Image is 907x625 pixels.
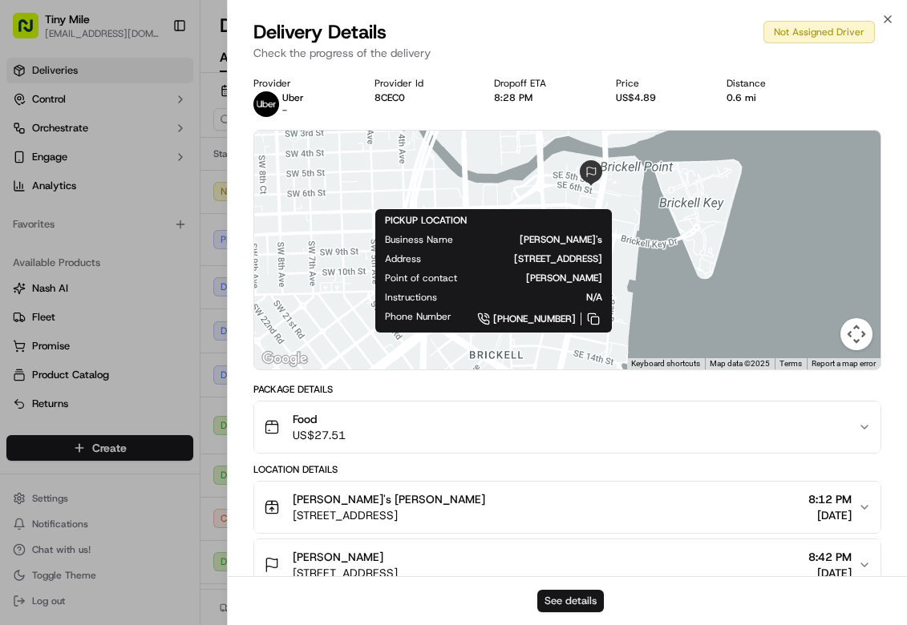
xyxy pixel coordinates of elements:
[710,359,770,368] span: Map data ©2025
[385,272,457,284] span: Point of contact
[16,277,42,303] img: Jandy Espique
[216,249,221,262] span: •
[50,292,130,305] span: [PERSON_NAME]
[16,209,107,222] div: Past conversations
[727,91,811,104] div: 0.6 mi
[293,491,485,507] span: [PERSON_NAME]'s [PERSON_NAME]
[32,250,45,263] img: 1736555255976-a54dd68f-1ca7-489b-9aae-adbdc363a1c4
[808,565,852,581] span: [DATE]
[32,293,45,306] img: 1736555255976-a54dd68f-1ca7-489b-9aae-adbdc363a1c4
[160,398,194,410] span: Pylon
[493,312,576,325] span: [PHONE_NUMBER]
[16,154,45,183] img: 1736555255976-a54dd68f-1ca7-489b-9aae-adbdc363a1c4
[808,491,852,507] span: 8:12 PM
[385,310,451,323] span: Phone Number
[727,77,811,90] div: Distance
[72,170,221,183] div: We're available if you need us!
[808,549,852,565] span: 8:42 PM
[254,401,881,453] button: FoodUS$27.51
[253,91,279,117] img: uber-new-logo.jpeg
[385,252,421,265] span: Address
[537,590,604,612] button: See details
[253,463,881,476] div: Location Details
[631,358,700,369] button: Keyboard shortcuts
[249,206,292,225] button: See all
[152,359,257,375] span: API Documentation
[253,19,387,45] span: Delivery Details
[282,104,287,117] span: -
[463,291,602,304] span: N/A
[50,249,213,262] span: [PERSON_NAME] [PERSON_NAME]
[779,359,802,368] a: Terms (opens in new tab)
[494,77,591,90] div: Dropoff ETA
[42,104,289,121] input: Got a question? Start typing here...
[282,91,304,104] p: Uber
[16,65,292,91] p: Welcome 👋
[479,233,602,246] span: [PERSON_NAME]'s
[293,565,398,581] span: [STREET_ADDRESS]
[385,291,437,304] span: Instructions
[133,292,139,305] span: •
[477,310,602,328] a: [PHONE_NUMBER]
[253,383,881,396] div: Package Details
[129,353,264,381] a: 💻API Documentation
[447,252,602,265] span: [STREET_ADDRESS]
[136,361,148,373] div: 💻
[16,17,48,49] img: Nash
[293,507,485,523] span: [STREET_ADDRESS]
[483,272,602,284] span: [PERSON_NAME]
[385,233,453,246] span: Business Name
[375,91,405,104] button: 8CEC0
[253,77,349,90] div: Provider
[225,249,257,262] span: [DATE]
[385,214,467,227] span: PICKUP LOCATION
[494,91,591,104] div: 8:28 PM
[253,45,881,61] p: Check the progress of the delivery
[273,159,292,178] button: Start new chat
[34,154,63,183] img: 1732323095091-59ea418b-cfe3-43c8-9ae0-d0d06d6fd42c
[142,292,175,305] span: [DATE]
[16,361,29,373] div: 📗
[293,427,346,443] span: US$27.51
[254,482,881,533] button: [PERSON_NAME]'s [PERSON_NAME][STREET_ADDRESS]8:12 PM[DATE]
[72,154,263,170] div: Start new chat
[808,507,852,523] span: [DATE]
[293,411,346,427] span: Food
[10,353,129,381] a: 📗Knowledge Base
[32,359,123,375] span: Knowledge Base
[375,77,468,90] div: Provider Id
[293,549,383,565] span: [PERSON_NAME]
[840,318,873,350] button: Map camera controls
[616,91,701,104] div: US$4.89
[258,349,311,369] a: Open this area in Google Maps (opens a new window)
[812,359,876,368] a: Report a map error
[16,234,42,260] img: Dianne Alexi Soriano
[616,77,701,90] div: Price
[113,397,194,410] a: Powered byPylon
[258,349,311,369] img: Google
[254,539,881,591] button: [PERSON_NAME][STREET_ADDRESS]8:42 PM[DATE]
